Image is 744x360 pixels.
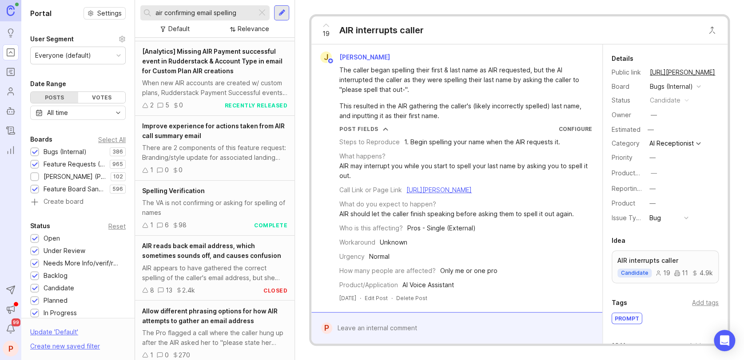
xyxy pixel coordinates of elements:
div: Call Link or Page Link [339,185,402,195]
div: All time [47,108,68,118]
a: Portal [3,44,19,60]
svg: toggle icon [111,109,125,116]
div: 2 [150,100,154,110]
div: 19 [655,270,670,276]
span: Settings [97,9,122,18]
div: 1 [150,165,153,175]
a: AIR interrupts callercandidate19114.9k [612,250,719,283]
div: Needs More Info/verif/repro [44,258,121,268]
div: 6 [165,220,169,230]
div: 0 [179,100,183,110]
div: Create new saved filter [30,341,100,351]
a: Spelling VerificationThe VA is not confirming or asking for spelling of names1698complete [135,181,294,236]
p: 596 [112,186,123,193]
div: J [320,51,332,63]
div: Date Range [30,79,66,89]
input: Search... [155,8,253,18]
a: [DATE] [339,294,356,302]
div: 0 [165,350,169,360]
div: Planned [44,296,68,305]
span: [PERSON_NAME] [339,53,390,61]
button: Close button [703,21,721,39]
a: Autopilot [3,103,19,119]
div: — [651,168,657,178]
div: closed [263,286,287,294]
label: ProductboardID [612,169,659,177]
div: — [649,184,656,194]
div: 5 [165,100,169,110]
div: Relevance [238,24,269,34]
div: Tags [612,297,627,308]
div: Urgency [339,252,365,261]
div: The VA is not confirming or asking for spelling of names [142,198,287,218]
div: Normal [369,252,390,261]
span: Allow different phrasing options for how AIR attempts to gather an email address [142,307,278,324]
a: AIR reads back email address, which sometimes sounds off, and causes confusionAIR appears to have... [135,236,294,301]
div: Feature Requests (Internal) [44,159,105,169]
div: AI Voice Assistant [402,280,454,290]
button: Post Fields [339,125,388,133]
div: · [360,294,361,302]
div: Workaround [339,237,375,247]
div: recently released [225,102,288,109]
div: Bug [649,213,661,223]
div: The caller began spelling their first & last name as AIR requested, but the AI interrupted the ca... [339,65,585,95]
div: Bugs (Internal) [44,147,87,157]
div: 98 [179,220,187,230]
div: Feature Board Sandbox [DATE] [44,184,105,194]
div: Category [612,138,643,148]
label: Priority [612,154,633,161]
div: Only me or one pro [440,266,497,276]
p: 386 [112,148,123,155]
div: Reset [108,224,126,229]
div: complete [254,222,287,229]
div: Bugs (Internal) [650,82,693,91]
div: Update ' Default ' [30,327,78,341]
div: In Progress [44,308,77,318]
img: Canny Home [7,5,15,16]
button: Send to Autopilot [3,282,19,298]
div: · [391,294,393,302]
div: 0 [165,165,169,175]
button: ProductboardID [648,167,660,179]
div: User Segment [30,34,74,44]
span: Improve experience for actions taken from AIR call summary email [142,122,285,139]
div: Product/Application [339,280,398,290]
label: Product [612,199,635,207]
div: Votes [78,92,126,103]
div: Owner [612,110,643,120]
div: Backlog [44,271,68,281]
div: Open [44,233,60,243]
p: candidate [621,269,648,277]
a: [URL][PERSON_NAME] [406,186,472,194]
div: Status [30,221,50,231]
button: Notifications [3,321,19,337]
a: Configure [559,126,592,132]
div: candidate [650,95,680,105]
button: Announcements [3,301,19,317]
div: Candidate [44,283,74,293]
div: Unknown [380,237,407,247]
span: 19 [322,29,330,39]
div: AIR appears to have gathered the correct spelling of the caller's email address, but she does not... [142,263,287,282]
time: [DATE] [339,295,356,301]
div: Board [612,82,643,91]
div: Pros - Single (External) [407,223,476,233]
div: 19 Voters [612,340,641,351]
div: prompt [612,313,642,324]
div: The Pro flagged a call where the caller hung up after the AIR asked her to "please state her emai... [142,328,287,347]
div: — [645,124,656,135]
p: 102 [113,173,123,180]
div: AIR interrupts caller [339,24,424,36]
div: 270 [179,350,190,360]
a: Create board [30,198,126,206]
div: 1 [150,350,153,360]
div: 13 [166,285,172,295]
button: Settings [84,7,126,20]
span: 99 [12,318,20,326]
div: 8 [150,285,154,295]
div: What happens? [339,151,386,161]
a: Users [3,83,19,99]
a: Changelog [3,123,19,138]
div: Everyone (default) [35,51,91,60]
